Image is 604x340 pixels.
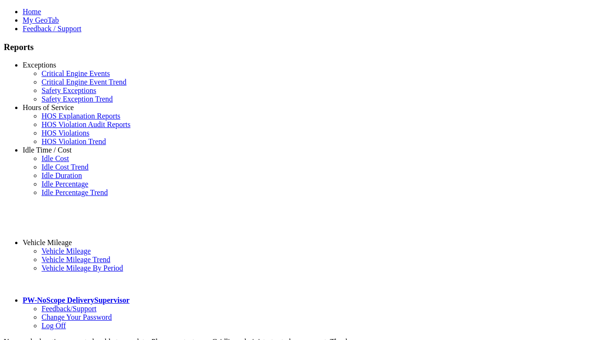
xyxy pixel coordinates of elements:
h3: Reports [4,42,600,52]
a: Feedback / Support [23,25,81,33]
a: Safety Exceptions [42,86,96,94]
a: My GeoTab [23,16,59,24]
a: Feedback/Support [42,305,96,313]
a: Hours of Service [23,103,74,111]
a: Vehicle Mileage [42,247,91,255]
a: Home [23,8,41,16]
a: Vehicle Mileage By Period [42,264,123,272]
a: HOS Violation Trend [42,137,106,145]
a: Idle Time / Cost [23,146,72,154]
a: Critical Engine Event Trend [42,78,126,86]
a: Safety Exception Trend [42,95,113,103]
a: Critical Engine Events [42,69,110,77]
a: Idle Cost [42,154,69,162]
a: Idle Percentage Trend [42,188,108,196]
a: Idle Duration [42,171,82,179]
a: Idle Cost Trend [42,163,89,171]
a: Vehicle Mileage [23,238,72,246]
a: Idle Percentage [42,180,88,188]
a: Change Your Password [42,313,112,321]
a: Log Off [42,322,66,330]
a: Vehicle Mileage Trend [42,255,110,263]
a: HOS Violation Audit Reports [42,120,131,128]
a: PW-NoScope DeliverySupervisor [23,296,129,304]
a: HOS Explanation Reports [42,112,120,120]
a: HOS Violations [42,129,89,137]
a: Exceptions [23,61,56,69]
